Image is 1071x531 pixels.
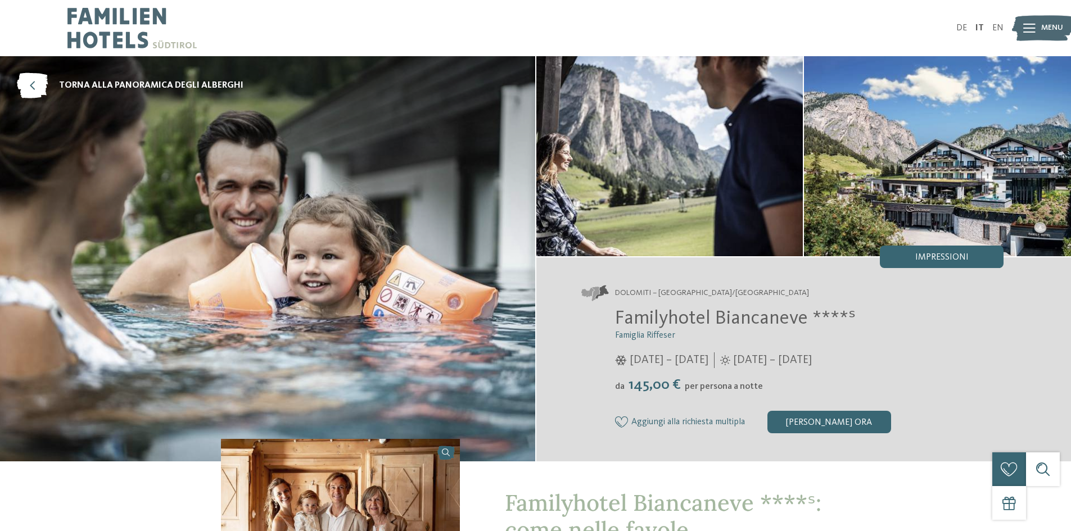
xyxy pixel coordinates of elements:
img: Il nostro family hotel a Selva: una vacanza da favola [804,56,1071,256]
span: Aggiungi alla richiesta multipla [631,417,745,428]
a: torna alla panoramica degli alberghi [17,73,243,98]
i: Orari d'apertura inverno [615,355,627,365]
span: Impressioni [915,253,969,262]
span: Dolomiti – [GEOGRAPHIC_DATA]/[GEOGRAPHIC_DATA] [615,288,809,299]
a: DE [956,24,967,33]
img: Il nostro family hotel a Selva: una vacanza da favola [536,56,803,256]
span: Famiglia Riffeser [615,331,675,340]
div: [PERSON_NAME] ora [767,411,891,433]
a: IT [975,24,984,33]
span: 145,00 € [626,378,684,392]
span: Familyhotel Biancaneve ****ˢ [615,308,856,328]
span: per persona a notte [685,382,763,391]
span: torna alla panoramica degli alberghi [59,79,243,92]
span: da [615,382,625,391]
a: EN [992,24,1004,33]
i: Orari d'apertura estate [720,355,730,365]
span: Menu [1041,22,1063,34]
span: [DATE] – [DATE] [630,352,708,368]
span: [DATE] – [DATE] [733,352,812,368]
